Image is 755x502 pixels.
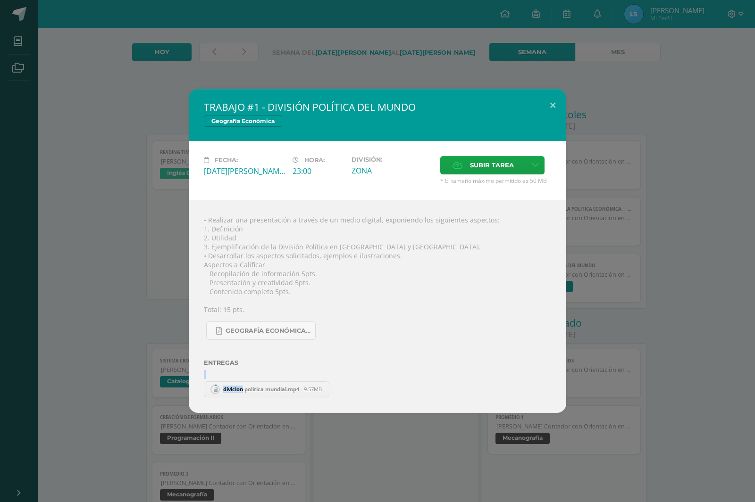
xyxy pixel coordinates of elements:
[204,100,551,114] h2: TRABAJO #1 - DIVISIÓN POLÍTICA DEL MUNDO
[352,156,433,163] label: División:
[204,115,282,127] span: Geografía Económica
[204,381,329,397] a: divicion politica mundial.mp4
[293,166,344,176] div: 23:00
[440,177,551,185] span: * El tamaño máximo permitido es 50 MB
[189,200,566,412] div: • Realizar una presentación a través de un medio digital, exponiendo los siguientes aspectos: 1. ...
[204,359,551,366] label: Entregas
[470,156,514,174] span: Subir tarea
[226,327,310,335] span: GEOGRAFÍA ECONÓMICA.pdf
[206,321,316,340] a: GEOGRAFÍA ECONÓMICA.pdf
[352,165,433,176] div: ZONA
[204,166,285,176] div: [DATE][PERSON_NAME]
[218,386,304,393] span: divicion politica mundial.mp4
[215,156,238,164] span: Fecha:
[304,156,325,164] span: Hora:
[304,386,322,393] span: 9.57MB
[539,89,566,121] button: Close (Esc)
